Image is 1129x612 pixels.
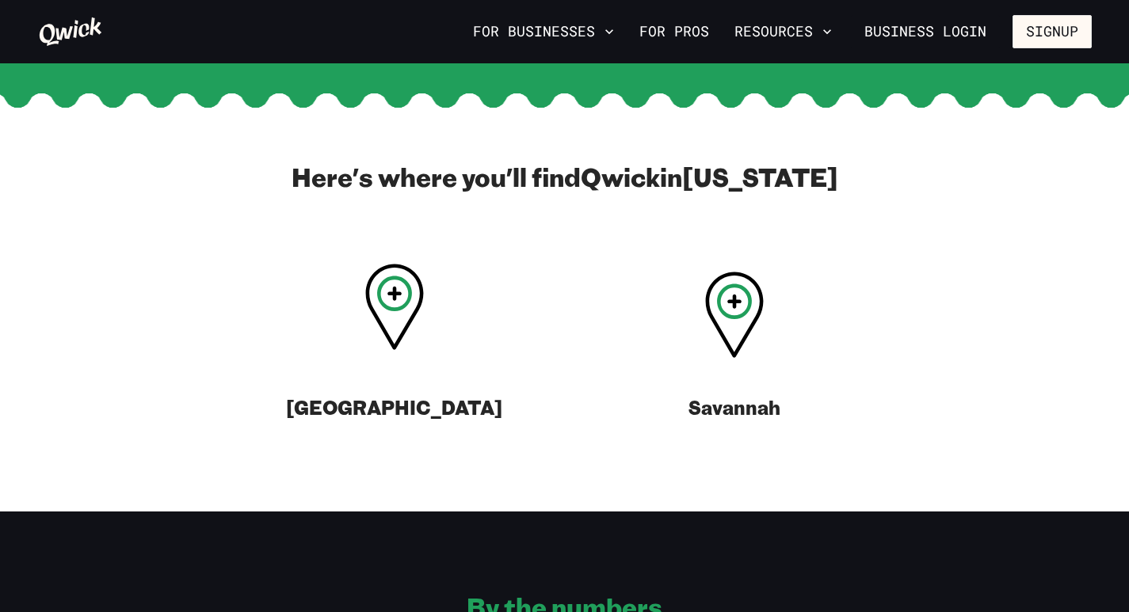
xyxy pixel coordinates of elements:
[292,161,838,192] h2: Here's where you'll find Qwick in [US_STATE]
[851,15,1000,48] a: Business Login
[467,18,620,45] button: For Businesses
[633,18,715,45] a: For Pros
[688,394,780,420] h3: Savannah
[1013,15,1092,48] button: Signup
[565,272,906,432] a: Savannah
[286,394,502,420] h3: [GEOGRAPHIC_DATA]
[224,272,565,432] a: [GEOGRAPHIC_DATA]
[728,18,838,45] button: Resources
